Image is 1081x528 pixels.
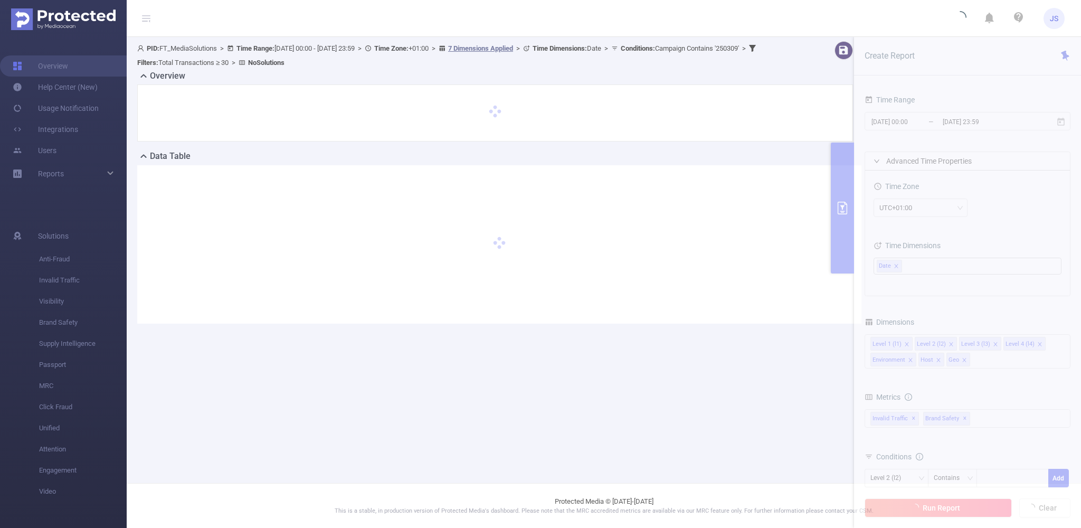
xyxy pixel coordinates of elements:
[13,140,56,161] a: Users
[38,169,64,178] span: Reports
[137,59,158,67] b: Filters :
[39,333,127,354] span: Supply Intelligence
[39,418,127,439] span: Unified
[429,44,439,52] span: >
[39,270,127,291] span: Invalid Traffic
[39,312,127,333] span: Brand Safety
[137,44,758,67] span: FT_MediaSolutions [DATE] 00:00 - [DATE] 23:59 +01:00
[39,354,127,375] span: Passport
[39,460,127,481] span: Engagement
[39,291,127,312] span: Visibility
[533,44,587,52] b: Time Dimensions :
[1050,8,1058,29] span: JS
[739,44,749,52] span: >
[38,163,64,184] a: Reports
[248,59,285,67] b: No Solutions
[127,483,1081,528] footer: Protected Media © [DATE]-[DATE]
[153,507,1055,516] p: This is a stable, in production version of Protected Media's dashboard. Please note that the MRC ...
[236,44,274,52] b: Time Range:
[621,44,739,52] span: Campaign Contains '250309'
[217,44,227,52] span: >
[39,249,127,270] span: Anti-Fraud
[533,44,601,52] span: Date
[150,70,185,82] h2: Overview
[137,59,229,67] span: Total Transactions ≥ 30
[39,481,127,502] span: Video
[448,44,513,52] u: 7 Dimensions Applied
[374,44,409,52] b: Time Zone:
[355,44,365,52] span: >
[601,44,611,52] span: >
[621,44,655,52] b: Conditions :
[13,119,78,140] a: Integrations
[39,397,127,418] span: Click Fraud
[137,45,147,52] i: icon: user
[39,375,127,397] span: MRC
[954,11,966,26] i: icon: loading
[13,77,98,98] a: Help Center (New)
[38,225,69,247] span: Solutions
[150,150,191,163] h2: Data Table
[11,8,116,30] img: Protected Media
[513,44,523,52] span: >
[13,55,68,77] a: Overview
[229,59,239,67] span: >
[13,98,99,119] a: Usage Notification
[147,44,159,52] b: PID:
[39,439,127,460] span: Attention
